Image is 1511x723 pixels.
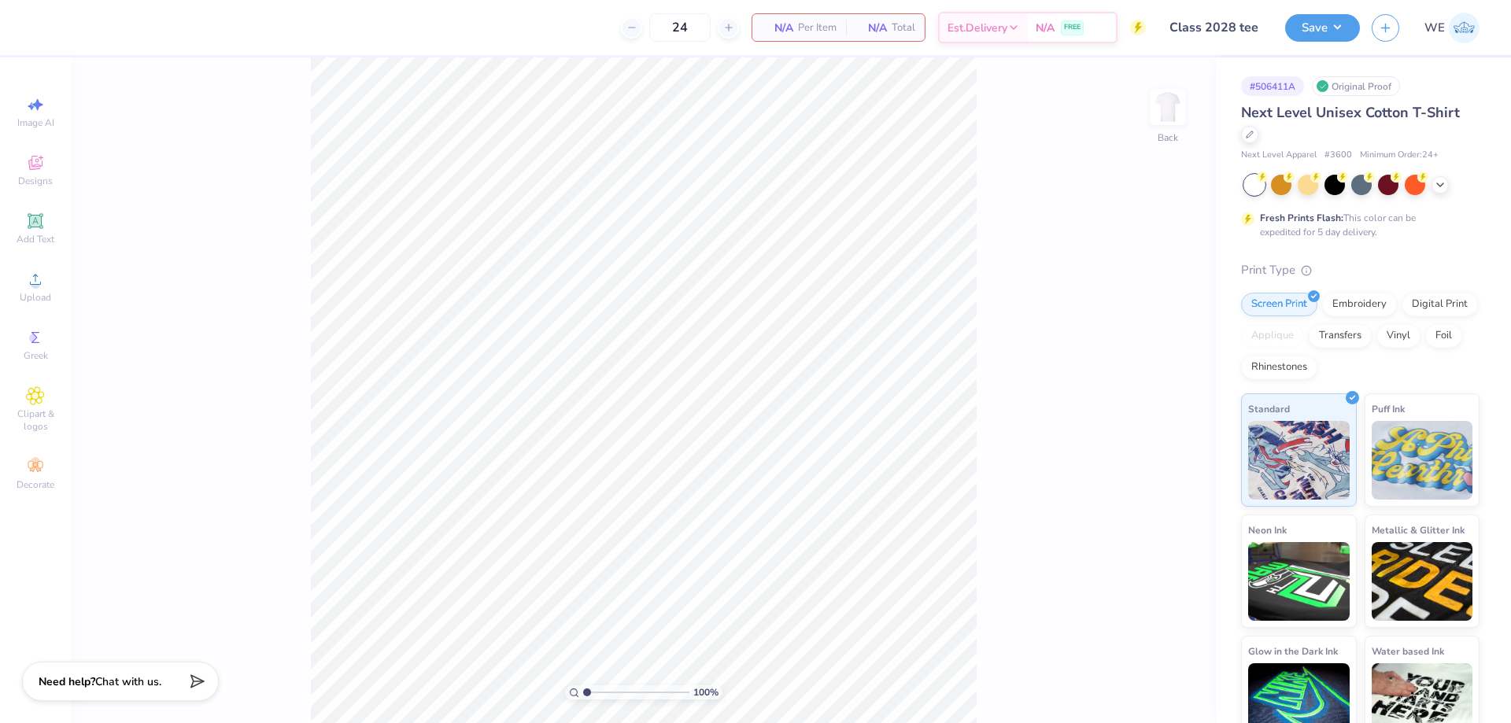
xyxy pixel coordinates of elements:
div: Applique [1241,324,1304,348]
div: Back [1158,131,1178,145]
span: Chat with us. [95,674,161,689]
span: 100 % [693,685,719,699]
span: N/A [855,20,887,36]
span: Designs [18,175,53,187]
div: Digital Print [1402,293,1478,316]
span: Neon Ink [1248,522,1287,538]
img: Werrine Empeynado [1449,13,1480,43]
span: Standard [1248,400,1290,417]
div: Screen Print [1241,293,1317,316]
img: Back [1152,91,1184,123]
span: Clipart & logos [8,408,63,433]
span: Puff Ink [1372,400,1405,417]
span: WE [1424,19,1445,37]
span: # 3600 [1324,149,1352,162]
img: Neon Ink [1248,542,1350,621]
img: Metallic & Glitter Ink [1372,542,1473,621]
span: Est. Delivery [948,20,1007,36]
span: Next Level Unisex Cotton T-Shirt [1241,103,1460,122]
span: Per Item [798,20,837,36]
input: – – [649,13,711,42]
input: Untitled Design [1158,12,1273,43]
img: Puff Ink [1372,421,1473,500]
span: Greek [24,349,48,362]
strong: Fresh Prints Flash: [1260,212,1343,224]
span: Upload [20,291,51,304]
span: Water based Ink [1372,643,1444,659]
span: Image AI [17,116,54,129]
span: Next Level Apparel [1241,149,1317,162]
a: WE [1424,13,1480,43]
div: Vinyl [1376,324,1420,348]
span: Minimum Order: 24 + [1360,149,1439,162]
div: Rhinestones [1241,356,1317,379]
img: Standard [1248,421,1350,500]
div: Foil [1425,324,1462,348]
div: Print Type [1241,261,1480,279]
span: Total [892,20,915,36]
strong: Need help? [39,674,95,689]
span: Glow in the Dark Ink [1248,643,1338,659]
span: N/A [1036,20,1055,36]
span: N/A [762,20,793,36]
button: Save [1285,14,1360,42]
div: This color can be expedited for 5 day delivery. [1260,211,1454,239]
div: # 506411A [1241,76,1304,96]
div: Embroidery [1322,293,1397,316]
div: Original Proof [1312,76,1400,96]
span: Decorate [17,478,54,491]
span: FREE [1064,22,1081,33]
span: Metallic & Glitter Ink [1372,522,1465,538]
span: Add Text [17,233,54,245]
div: Transfers [1309,324,1372,348]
